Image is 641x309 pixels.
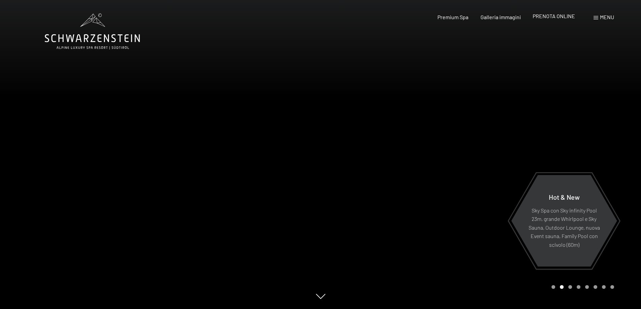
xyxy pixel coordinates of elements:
div: Carousel Page 1 [551,285,555,289]
a: Hot & New Sky Spa con Sky infinity Pool 23m, grande Whirlpool e Sky Sauna, Outdoor Lounge, nuova ... [511,175,617,267]
div: Carousel Page 3 [568,285,572,289]
span: Menu [600,14,614,20]
a: Premium Spa [437,14,468,20]
a: Galleria immagini [480,14,521,20]
a: PRENOTA ONLINE [533,13,575,19]
p: Sky Spa con Sky infinity Pool 23m, grande Whirlpool e Sky Sauna, Outdoor Lounge, nuova Event saun... [528,206,601,249]
div: Carousel Page 5 [585,285,589,289]
div: Carousel Page 6 [594,285,597,289]
div: Carousel Page 7 [602,285,606,289]
div: Carousel Page 8 [610,285,614,289]
span: Hot & New [549,193,580,201]
div: Carousel Page 2 (Current Slide) [560,285,564,289]
div: Carousel Page 4 [577,285,580,289]
div: Carousel Pagination [549,285,614,289]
